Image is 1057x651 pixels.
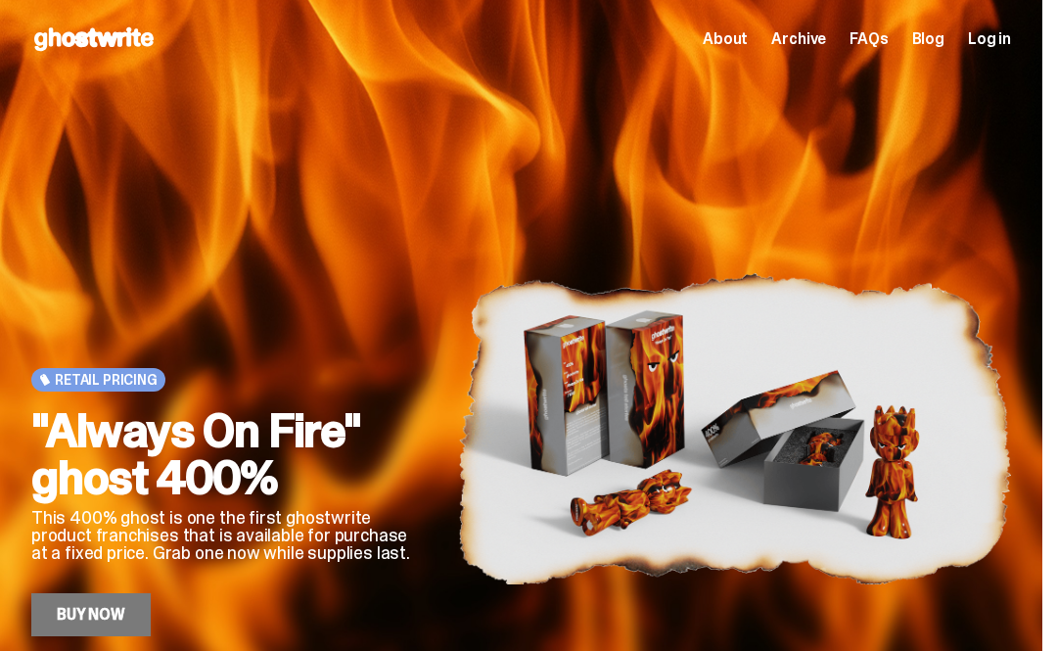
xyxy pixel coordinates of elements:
a: Blog [912,31,944,47]
p: This 400% ghost is one the first ghostwrite product franchises that is available for purchase at ... [31,509,427,562]
a: Buy Now [31,593,151,636]
a: About [703,31,748,47]
a: FAQs [850,31,888,47]
img: "Always On Fire" ghost 400% [458,221,1011,636]
a: Log in [968,31,1011,47]
span: Retail Pricing [55,372,158,388]
h2: "Always On Fire" ghost 400% [31,407,427,501]
a: Archive [771,31,826,47]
